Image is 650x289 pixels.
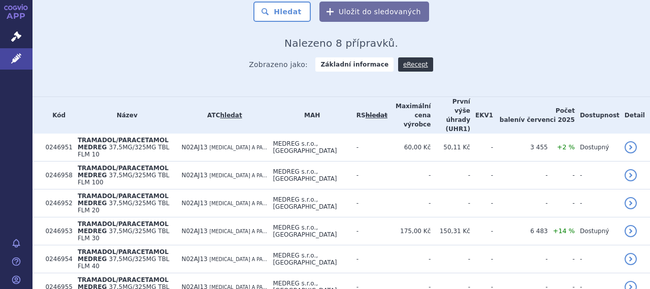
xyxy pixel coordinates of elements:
td: - [387,245,431,273]
td: - [493,189,548,217]
span: 37,5MG/325MG TBL FLM 40 [78,255,170,270]
span: [MEDICAL_DATA] A PA... [210,256,268,262]
td: - [351,189,387,217]
a: eRecept [398,57,433,72]
button: Hledat [253,2,311,22]
td: - [470,217,493,245]
td: - [548,162,575,189]
td: 175,00 Kč [387,217,431,245]
a: detail [625,225,637,237]
td: 0246958 [40,162,72,189]
span: TRAMADOL/PARACETAMOL MEDREG [78,248,169,263]
span: Nalezeno 8 přípravků. [284,37,398,49]
td: MEDREG s.r.o., [GEOGRAPHIC_DATA] [268,162,351,189]
td: - [470,189,493,217]
span: [MEDICAL_DATA] A PA... [210,201,268,206]
span: 37,5MG/325MG TBL FLM 30 [78,228,170,242]
td: - [575,189,620,217]
td: - [351,217,387,245]
span: +14 % [553,227,575,235]
th: RS [351,97,387,134]
span: Zobrazeno jako: [249,57,308,72]
td: 0246953 [40,217,72,245]
td: - [387,189,431,217]
td: 60,00 Kč [387,134,431,162]
td: 0246951 [40,134,72,162]
span: TRAMADOL/PARACETAMOL MEDREG [78,192,169,207]
span: 37,5MG/325MG TBL FLM 20 [78,200,170,214]
td: - [575,162,620,189]
th: MAH [268,97,351,134]
td: - [493,162,548,189]
span: N02AJ13 [181,200,207,207]
th: Dostupnost [575,97,620,134]
td: - [431,189,470,217]
th: Kód [40,97,72,134]
span: TRAMADOL/PARACETAMOL MEDREG [78,220,169,235]
a: vyhledávání neobsahuje žádnou platnou referenční skupinu [366,112,387,119]
td: MEDREG s.r.o., [GEOGRAPHIC_DATA] [268,217,351,245]
th: Počet balení [493,97,575,134]
td: MEDREG s.r.o., [GEOGRAPHIC_DATA] [268,134,351,162]
a: detail [625,197,637,209]
td: - [351,134,387,162]
th: Detail [620,97,650,134]
td: - [387,162,431,189]
span: [MEDICAL_DATA] A PA... [210,145,268,150]
td: - [470,162,493,189]
td: - [351,245,387,273]
span: N02AJ13 [181,228,207,235]
a: detail [625,253,637,265]
span: TRAMADOL/PARACETAMOL MEDREG [78,137,169,151]
span: v červenci 2025 [521,116,574,123]
td: 0246952 [40,189,72,217]
span: N02AJ13 [181,172,207,179]
span: [MEDICAL_DATA] A PA... [210,173,268,178]
span: TRAMADOL/PARACETAMOL MEDREG [78,165,169,179]
span: N02AJ13 [181,255,207,263]
span: 37,5MG/325MG TBL FLM 10 [78,144,170,158]
a: hledat [220,112,242,119]
td: - [548,189,575,217]
th: ATC [176,97,268,134]
td: - [351,162,387,189]
td: - [470,245,493,273]
del: hledat [366,112,387,119]
span: +2 % [557,143,575,151]
td: Dostupný [575,217,620,245]
th: EKV1 [470,97,493,134]
th: Název [73,97,176,134]
span: N02AJ13 [181,144,207,151]
td: 3 455 [493,134,548,162]
button: Uložit do sledovaných [319,2,429,22]
strong: Základní informace [315,57,394,72]
td: - [575,245,620,273]
td: 150,31 Kč [431,217,470,245]
td: - [548,245,575,273]
td: 6 483 [493,217,548,245]
a: detail [625,141,637,153]
td: MEDREG s.r.o., [GEOGRAPHIC_DATA] [268,189,351,217]
td: MEDREG s.r.o., [GEOGRAPHIC_DATA] [268,245,351,273]
th: Maximální cena výrobce [387,97,431,134]
td: Dostupný [575,134,620,162]
td: - [493,245,548,273]
td: - [431,245,470,273]
span: 37,5MG/325MG TBL FLM 100 [78,172,170,186]
a: detail [625,169,637,181]
th: První výše úhrady (UHR1) [431,97,470,134]
td: - [431,162,470,189]
span: [MEDICAL_DATA] A PA... [210,229,268,234]
td: 0246954 [40,245,72,273]
td: 50,11 Kč [431,134,470,162]
td: - [470,134,493,162]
